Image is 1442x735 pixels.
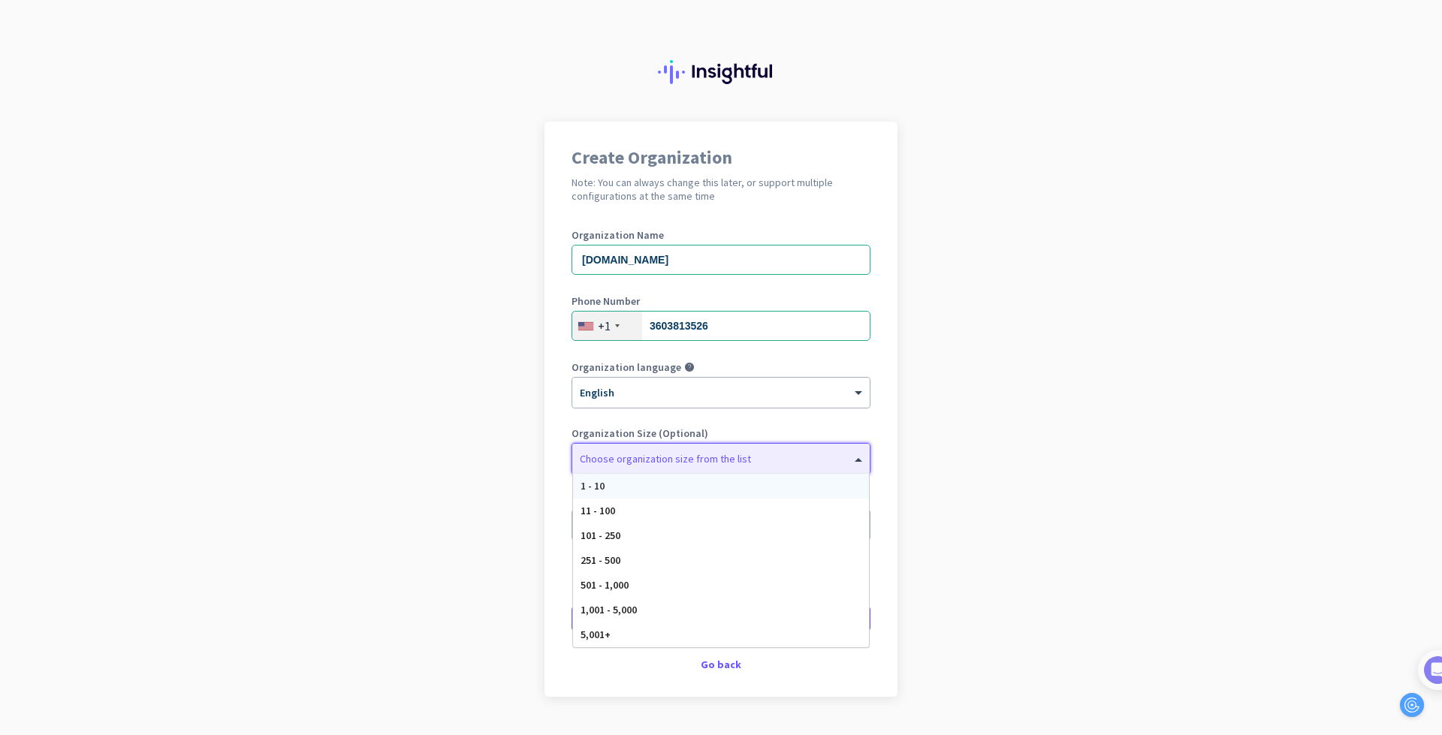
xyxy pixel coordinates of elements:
[572,659,870,670] div: Go back
[572,296,870,306] label: Phone Number
[598,318,611,333] div: +1
[658,60,784,84] img: Insightful
[581,504,615,517] span: 11 - 100
[572,149,870,167] h1: Create Organization
[572,428,870,438] label: Organization Size (Optional)
[581,628,611,641] span: 5,001+
[572,362,681,372] label: Organization language
[684,362,695,372] i: help
[581,553,620,567] span: 251 - 500
[573,474,869,647] div: Options List
[581,529,620,542] span: 101 - 250
[572,494,870,505] label: Organization Time Zone
[581,578,629,592] span: 501 - 1,000
[572,605,870,632] button: Create Organization
[572,311,870,341] input: 201-555-0123
[572,230,870,240] label: Organization Name
[581,479,605,493] span: 1 - 10
[572,245,870,275] input: What is the name of your organization?
[572,176,870,203] h2: Note: You can always change this later, or support multiple configurations at the same time
[581,603,637,616] span: 1,001 - 5,000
